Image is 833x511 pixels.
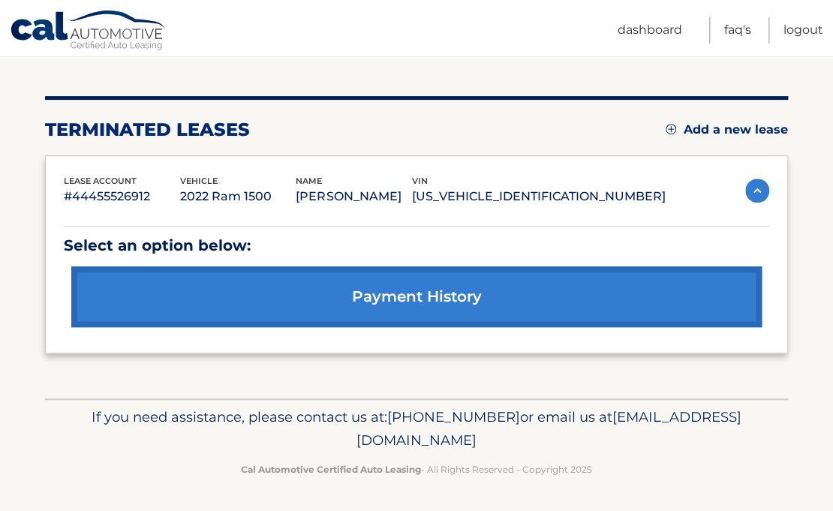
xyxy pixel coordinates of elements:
[55,405,778,453] p: If you need assistance, please contact us at: or email us at
[296,186,412,207] p: [PERSON_NAME]
[412,176,428,186] span: vin
[180,186,296,207] p: 2022 Ram 1500
[71,266,762,327] a: payment history
[64,176,137,186] span: lease account
[724,17,751,44] a: FAQ's
[296,176,322,186] span: name
[45,119,250,141] h2: terminated leases
[666,124,676,134] img: add.svg
[180,176,218,186] span: vehicle
[412,186,666,207] p: [US_VEHICLE_IDENTIFICATION_NUMBER]
[745,179,769,203] img: accordion-active.svg
[387,408,520,425] span: [PHONE_NUMBER]
[241,464,421,475] strong: Cal Automotive Certified Auto Leasing
[64,233,769,259] p: Select an option below:
[783,17,823,44] a: Logout
[55,461,778,477] p: - All Rights Reserved - Copyright 2025
[618,17,682,44] a: Dashboard
[666,122,788,137] a: Add a new lease
[64,186,180,207] p: #44455526912
[10,10,167,53] a: Cal Automotive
